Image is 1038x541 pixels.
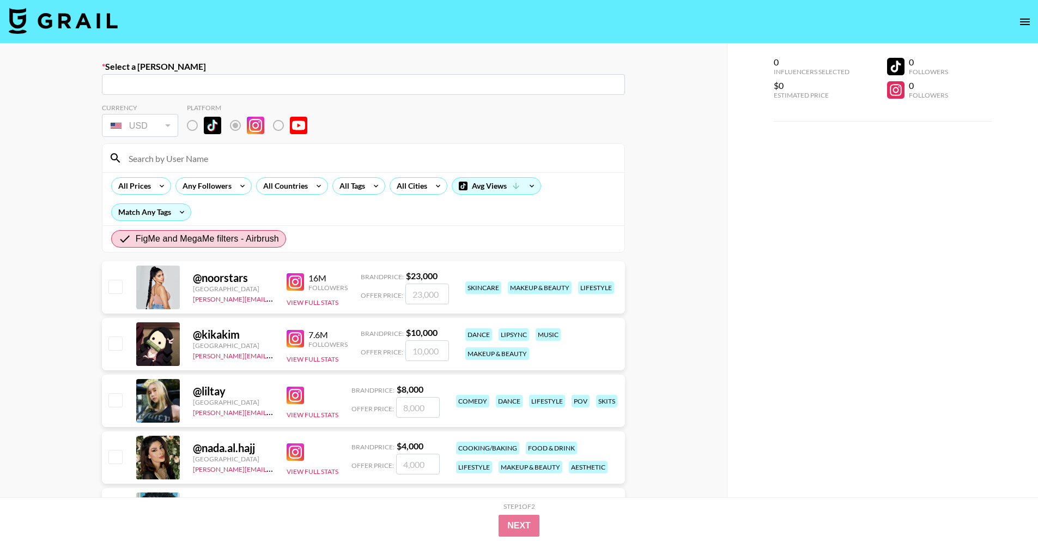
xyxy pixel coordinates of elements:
a: [PERSON_NAME][EMAIL_ADDRESS][DOMAIN_NAME] [193,463,354,473]
span: Brand Price: [361,273,404,281]
div: Followers [909,91,948,99]
div: USD [104,116,176,135]
input: 10,000 [405,340,449,361]
div: All Tags [333,178,367,194]
button: View Full Stats [287,355,338,363]
div: 0 [774,57,849,68]
div: lipsync [499,328,529,341]
input: Search by User Name [122,149,618,167]
div: Currency [102,104,178,112]
div: Followers [308,284,348,292]
a: [PERSON_NAME][EMAIL_ADDRESS][DOMAIN_NAME] [193,350,354,360]
span: Brand Price: [351,386,394,394]
div: dance [465,328,492,341]
a: [PERSON_NAME][EMAIL_ADDRESS][DOMAIN_NAME] [193,293,354,303]
div: @ nada.al.hajj [193,441,274,455]
div: [GEOGRAPHIC_DATA] [193,341,274,350]
div: Avg Views [452,178,541,194]
div: 0 [909,80,948,91]
div: All Prices [112,178,153,194]
div: makeup & beauty [508,281,572,294]
div: @ liltay [193,384,274,398]
div: 0 [909,57,948,68]
button: View Full Stats [287,467,338,476]
button: Next [499,515,539,537]
div: List locked to Instagram. [187,114,316,137]
span: FigMe and MegaMe filters - Airbrush [136,232,279,245]
strong: $ 23,000 [406,270,438,281]
img: Instagram [287,387,304,404]
div: [GEOGRAPHIC_DATA] [193,455,274,463]
div: lifestyle [578,281,614,294]
div: Followers [909,68,948,76]
div: Estimated Price [774,91,849,99]
a: [PERSON_NAME][EMAIL_ADDRESS][DOMAIN_NAME] [193,406,354,417]
div: lifestyle [456,461,492,473]
div: 7.6M [308,329,348,340]
img: Instagram [287,273,304,291]
div: makeup & beauty [499,461,562,473]
div: Step 1 of 2 [503,502,535,510]
span: Offer Price: [361,291,403,299]
div: pov [572,395,590,407]
div: comedy [456,395,489,407]
label: Select a [PERSON_NAME] [102,61,625,72]
input: 8,000 [396,397,440,418]
strong: $ 4,000 [397,441,423,451]
button: View Full Stats [287,298,338,306]
span: Offer Price: [351,405,394,413]
span: Brand Price: [351,443,394,451]
strong: $ 8,000 [397,384,423,394]
strong: $ 10,000 [406,327,438,338]
div: [GEOGRAPHIC_DATA] [193,398,274,406]
div: Currency is locked to USD [102,112,178,139]
img: YouTube [290,117,307,134]
img: TikTok [204,117,221,134]
div: makeup & beauty [465,347,529,360]
div: skits [596,395,617,407]
div: All Countries [257,178,310,194]
img: Instagram [287,330,304,347]
div: [GEOGRAPHIC_DATA] [193,285,274,293]
img: Instagram [287,443,304,461]
div: aesthetic [569,461,608,473]
div: dance [496,395,523,407]
img: Grail Talent [9,8,118,34]
div: Match Any Tags [112,204,191,220]
input: 4,000 [396,454,440,474]
span: Offer Price: [351,461,394,470]
div: food & drink [526,442,577,454]
div: Followers [308,340,348,348]
div: music [536,328,561,341]
img: Instagram [247,117,264,134]
input: 23,000 [405,284,449,304]
div: cooking/baking [456,442,519,454]
button: View Full Stats [287,411,338,419]
div: Any Followers [176,178,234,194]
div: Platform [187,104,316,112]
div: @ kikakim [193,328,274,341]
span: Brand Price: [361,329,404,338]
div: @ noorstars [193,271,274,285]
div: Influencers Selected [774,68,849,76]
button: open drawer [1014,11,1036,33]
div: All Cities [390,178,429,194]
div: $0 [774,80,849,91]
span: Offer Price: [361,348,403,356]
div: lifestyle [529,395,565,407]
div: 16M [308,273,348,284]
div: skincare [465,281,501,294]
